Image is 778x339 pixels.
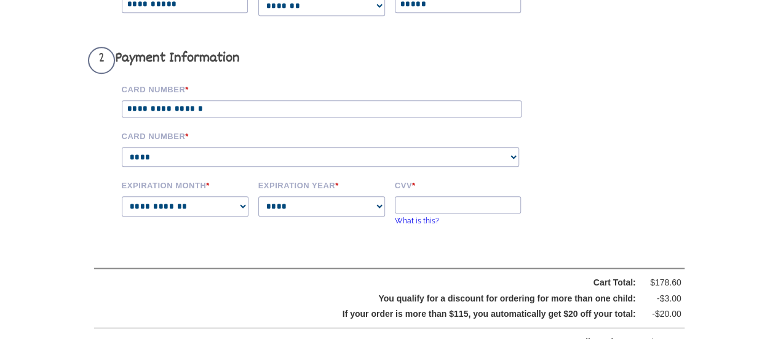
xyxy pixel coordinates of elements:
[125,306,636,322] div: If your order is more than $115, you automatically get $20 off your total:
[395,217,439,225] a: What is this?
[645,275,681,290] div: $178.60
[122,179,250,190] label: Expiration Month
[122,83,540,94] label: Card Number
[125,275,636,290] div: Cart Total:
[125,291,636,306] div: You qualify for a discount for ordering for more than one child:
[645,306,681,322] div: -$20.00
[395,179,523,190] label: CVV
[645,291,681,306] div: -$3.00
[258,179,386,190] label: Expiration Year
[88,47,540,74] h3: Payment Information
[88,47,115,74] span: 2
[122,130,540,141] label: Card Number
